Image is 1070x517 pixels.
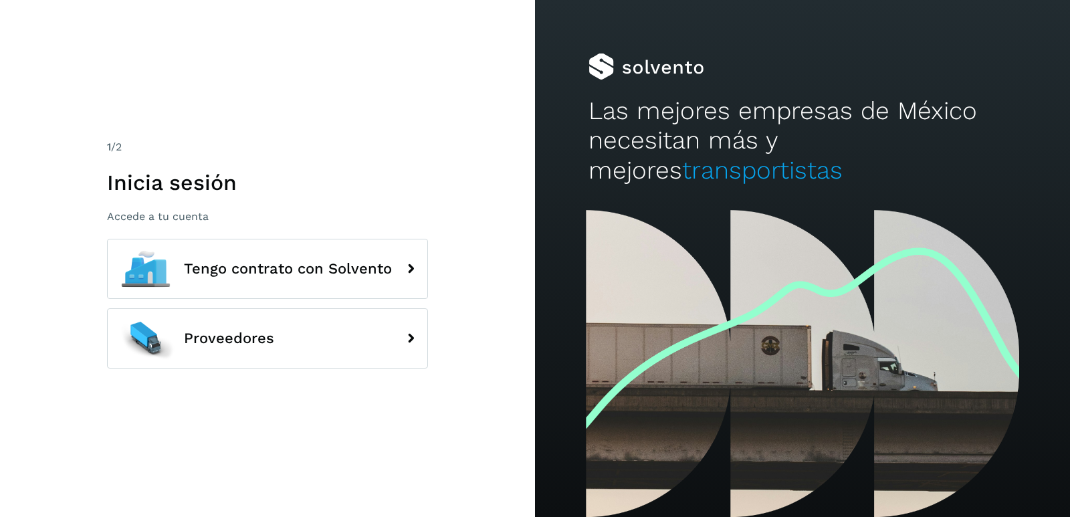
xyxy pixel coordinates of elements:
[107,140,111,153] span: 1
[107,170,428,195] h1: Inicia sesión
[184,330,274,346] span: Proveedores
[107,139,428,155] div: /2
[107,308,428,369] button: Proveedores
[588,96,1016,185] h2: Las mejores empresas de México necesitan más y mejores
[107,210,428,223] p: Accede a tu cuenta
[107,239,428,299] button: Tengo contrato con Solvento
[682,156,843,185] span: transportistas
[184,261,392,277] span: Tengo contrato con Solvento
